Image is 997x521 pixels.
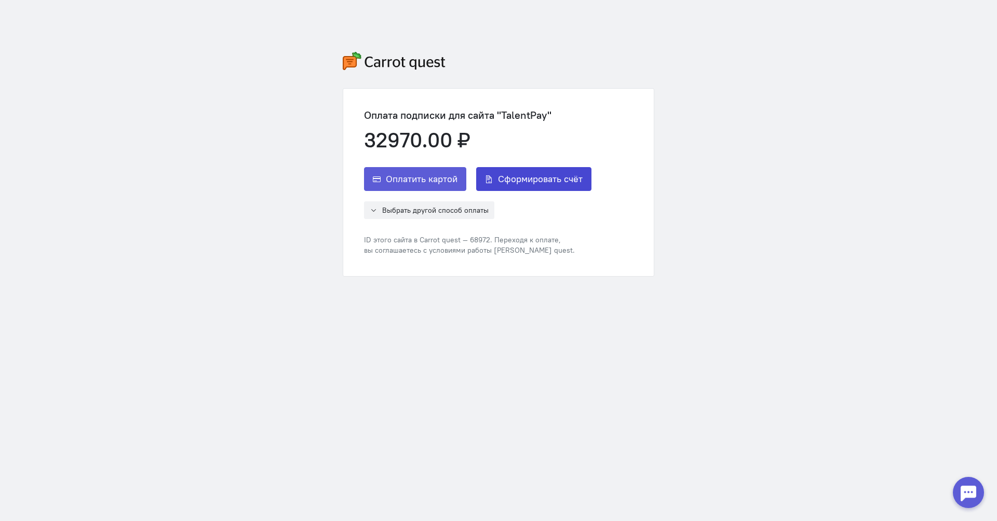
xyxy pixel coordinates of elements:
div: ID этого сайта в Carrot quest — 68972. Переходя к оплате, вы соглашаетесь с условиями работы [PER... [364,235,591,255]
button: Оплатить картой [364,167,466,191]
span: Оплатить картой [386,173,457,185]
img: carrot-quest-logo.svg [343,52,446,70]
button: Выбрать другой способ оплаты [364,201,494,219]
button: Сформировать счёт [476,167,591,191]
span: Выбрать другой способ оплаты [382,205,489,215]
span: Сформировать счёт [498,173,583,185]
div: 32970.00 ₽ [364,129,591,152]
div: Оплата подписки для сайта "TalentPay" [364,109,591,121]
